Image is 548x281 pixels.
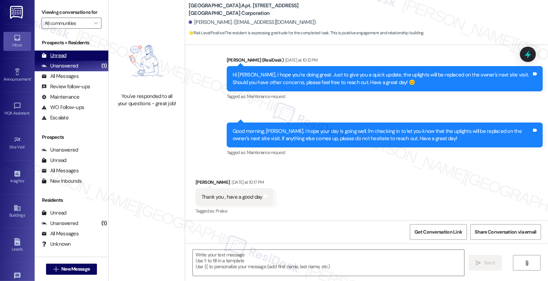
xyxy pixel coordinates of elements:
[42,73,79,80] div: All Messages
[25,144,26,148] span: •
[247,93,286,99] span: Maintenance request
[475,228,537,236] span: Share Conversation via email
[10,6,24,19] img: ResiDesk Logo
[233,128,532,143] div: Good morning, [PERSON_NAME]. I hope your day is going well. I'm checking in to let you know that ...
[100,218,108,229] div: (1)
[42,167,79,174] div: All Messages
[53,266,59,272] i: 
[46,264,97,275] button: New Message
[61,265,90,273] span: New Message
[189,19,316,26] div: [PERSON_NAME]. ([EMAIL_ADDRESS][DOMAIN_NAME])
[35,134,108,141] div: Prospects
[196,179,273,188] div: [PERSON_NAME]
[476,260,481,266] i: 
[42,62,78,70] div: Unanswered
[42,93,80,101] div: Maintenance
[35,197,108,204] div: Residents
[247,149,286,155] span: Maintenance request
[227,147,543,157] div: Tagged as:
[94,20,98,26] i: 
[42,209,66,217] div: Unread
[201,193,262,201] div: Thank you , have a good day
[42,241,71,248] div: Unknown
[35,39,108,46] div: Prospects + Residents
[24,178,25,182] span: •
[42,146,78,154] div: Unanswered
[230,179,264,186] div: [DATE] at 10:17 PM
[284,56,317,64] div: [DATE] at 10:12 PM
[3,168,31,187] a: Insights •
[45,18,90,29] input: All communities
[42,114,69,121] div: Escalate
[100,61,108,71] div: (1)
[116,93,177,108] div: You've responded to all your questions - great job!
[3,202,31,221] a: Buildings
[31,76,32,81] span: •
[216,208,227,214] span: Praise
[414,228,462,236] span: Get Conversation Link
[42,7,101,18] label: Viewing conversations for
[469,255,502,271] button: Send
[3,236,31,255] a: Leads
[42,157,66,164] div: Unread
[189,29,424,37] span: : The resident is expressing gratitude for the completed task. This is positive engagement and re...
[42,52,66,59] div: Unread
[3,134,31,153] a: Site Visit •
[227,91,543,101] div: Tagged as:
[470,224,541,240] button: Share Conversation via email
[410,224,467,240] button: Get Conversation Link
[227,56,543,66] div: [PERSON_NAME] (ResiDesk)
[484,259,495,266] span: Send
[524,260,529,266] i: 
[42,83,90,90] div: Review follow-ups
[189,2,327,17] b: [GEOGRAPHIC_DATA]: Apt. [STREET_ADDRESS][GEOGRAPHIC_DATA] Corporation
[116,33,177,89] img: empty-state
[233,71,532,86] div: Hi [PERSON_NAME], I hope you're doing great. Just to give you a quick update, the uplights will b...
[42,104,84,111] div: WO Follow-ups
[42,220,78,227] div: Unanswered
[42,230,79,237] div: All Messages
[42,178,82,185] div: New Inbounds
[3,100,31,119] a: HOA Assistant
[196,206,273,216] div: Tagged as:
[3,32,31,51] a: Inbox
[189,30,224,36] strong: 🌟 Risk Level: Positive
